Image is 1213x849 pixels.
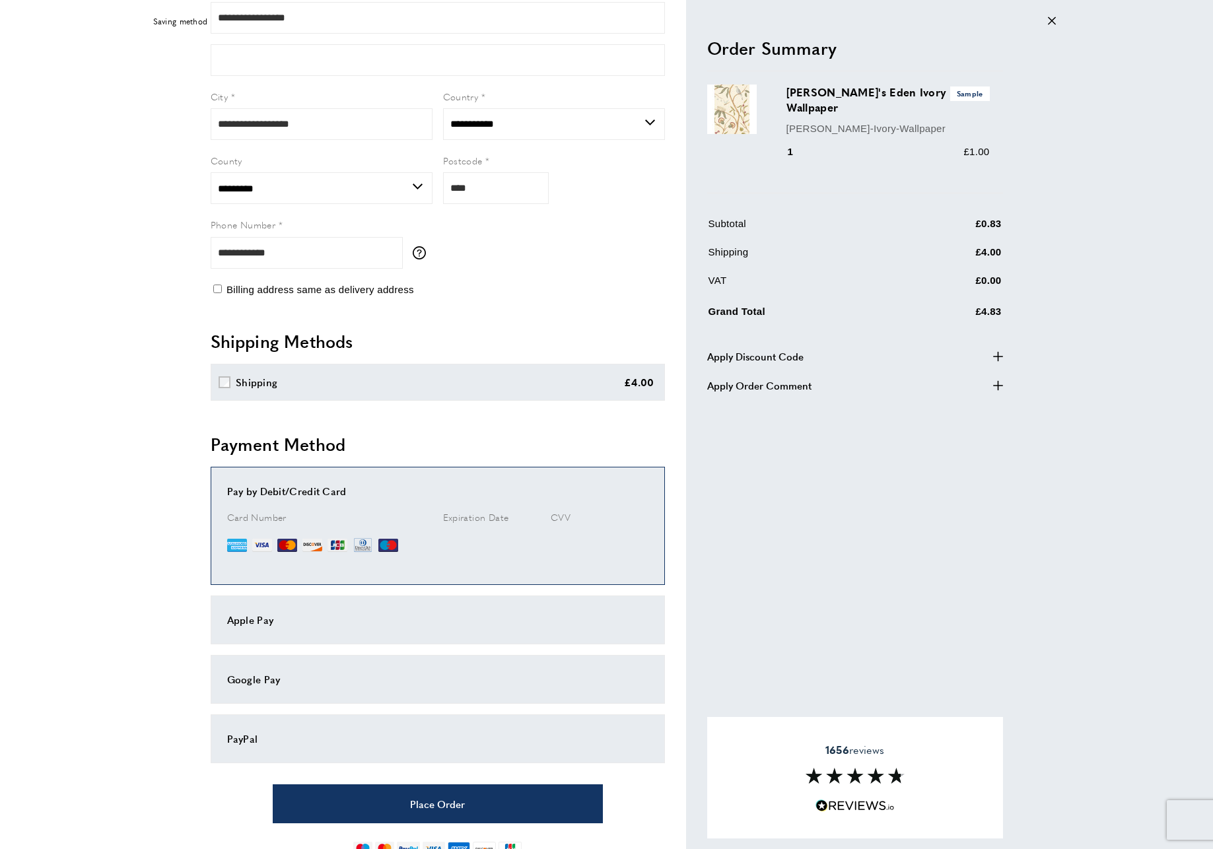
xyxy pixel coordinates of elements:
td: Subtotal [709,215,909,241]
strong: 1656 [825,742,849,757]
div: Close message [1048,15,1056,28]
button: More information [413,246,433,259]
div: Pay by Debit/Credit Card [227,483,648,499]
td: Grand Total [709,300,909,329]
div: PayPal [227,731,648,747]
img: JCB.png [328,535,347,555]
div: 1 [786,143,812,159]
div: Google Pay [227,671,648,687]
img: MC.png [277,535,297,555]
span: County [211,154,242,167]
td: £4.00 [911,244,1002,269]
div: off [145,7,1069,36]
span: Expiration Date [443,510,509,524]
span: Sample [950,86,990,100]
img: DN.png [353,535,374,555]
span: Card Number [227,510,287,524]
span: reviews [825,743,884,757]
img: VI.png [252,535,272,555]
p: [PERSON_NAME]-Ivory-Wallpaper [786,120,990,136]
img: DI.png [302,535,322,555]
img: MI.png [378,535,398,555]
h2: Order Summary [707,36,1003,59]
h2: Payment Method [211,432,665,456]
span: £1.00 [963,145,989,156]
img: Reviews.io 5 stars [815,799,895,812]
img: AE.png [227,535,247,555]
button: Place Order [273,784,603,823]
span: Billing address same as delivery address [226,284,414,295]
span: Apply Order Comment [707,377,812,393]
img: Adam's Eden Ivory Wallpaper [707,85,757,134]
td: £0.00 [911,272,1002,298]
div: Apple Pay [227,612,648,628]
span: Phone Number [211,218,276,231]
img: Reviews section [806,768,905,784]
div: Shipping [236,374,277,390]
input: Billing address same as delivery address [213,285,222,293]
span: Saving method [153,15,208,28]
td: £0.83 [911,215,1002,241]
span: Postcode [443,154,483,167]
span: Country [443,90,479,103]
td: Shipping [709,244,909,269]
div: £4.00 [624,374,654,390]
h3: [PERSON_NAME]'s Eden Ivory Wallpaper [786,85,990,115]
td: VAT [709,272,909,298]
span: City [211,90,228,103]
h2: Shipping Methods [211,329,665,353]
td: £4.83 [911,300,1002,329]
span: Apply Discount Code [707,348,804,364]
span: CVV [551,510,571,524]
